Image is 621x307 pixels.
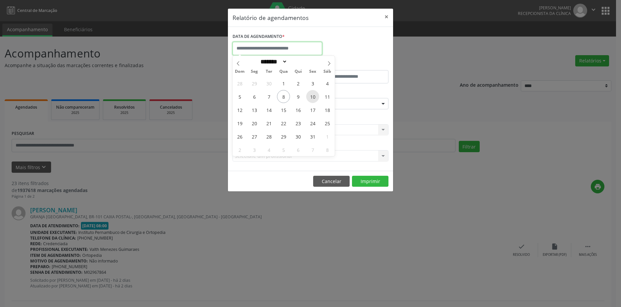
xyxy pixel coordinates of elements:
span: Seg [247,69,262,74]
span: Setembro 30, 2025 [262,77,275,90]
span: Outubro 18, 2025 [321,103,334,116]
span: Qui [291,69,306,74]
span: Outubro 1, 2025 [277,77,290,90]
span: Novembro 2, 2025 [233,143,246,156]
span: Novembro 3, 2025 [248,143,261,156]
span: Outubro 16, 2025 [292,103,305,116]
span: Novembro 5, 2025 [277,143,290,156]
span: Outubro 31, 2025 [306,130,319,143]
span: Outubro 19, 2025 [233,117,246,130]
span: Outubro 6, 2025 [248,90,261,103]
span: Outubro 22, 2025 [277,117,290,130]
button: Imprimir [352,176,388,187]
span: Novembro 8, 2025 [321,143,334,156]
span: Outubro 24, 2025 [306,117,319,130]
label: DATA DE AGENDAMENTO [233,32,285,42]
span: Outubro 13, 2025 [248,103,261,116]
span: Qua [276,69,291,74]
span: Outubro 11, 2025 [321,90,334,103]
h5: Relatório de agendamentos [233,13,309,22]
span: Outubro 12, 2025 [233,103,246,116]
label: ATÉ [312,60,388,70]
span: Outubro 8, 2025 [277,90,290,103]
span: Sáb [320,69,335,74]
button: Close [380,9,393,25]
input: Year [287,58,309,65]
span: Outubro 15, 2025 [277,103,290,116]
span: Novembro 1, 2025 [321,130,334,143]
span: Outubro 4, 2025 [321,77,334,90]
span: Setembro 29, 2025 [248,77,261,90]
span: Novembro 4, 2025 [262,143,275,156]
span: Outubro 20, 2025 [248,117,261,130]
span: Outubro 29, 2025 [277,130,290,143]
span: Outubro 23, 2025 [292,117,305,130]
span: Outubro 14, 2025 [262,103,275,116]
span: Outubro 26, 2025 [233,130,246,143]
span: Outubro 25, 2025 [321,117,334,130]
span: Outubro 7, 2025 [262,90,275,103]
select: Month [258,58,287,65]
span: Novembro 7, 2025 [306,143,319,156]
span: Outubro 5, 2025 [233,90,246,103]
span: Ter [262,69,276,74]
span: Outubro 17, 2025 [306,103,319,116]
span: Outubro 27, 2025 [248,130,261,143]
span: Sex [306,69,320,74]
span: Outubro 28, 2025 [262,130,275,143]
span: Outubro 9, 2025 [292,90,305,103]
span: Outubro 30, 2025 [292,130,305,143]
button: Cancelar [313,176,350,187]
span: Outubro 3, 2025 [306,77,319,90]
span: Outubro 10, 2025 [306,90,319,103]
span: Outubro 21, 2025 [262,117,275,130]
span: Novembro 6, 2025 [292,143,305,156]
span: Setembro 28, 2025 [233,77,246,90]
span: Outubro 2, 2025 [292,77,305,90]
span: Dom [233,69,247,74]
